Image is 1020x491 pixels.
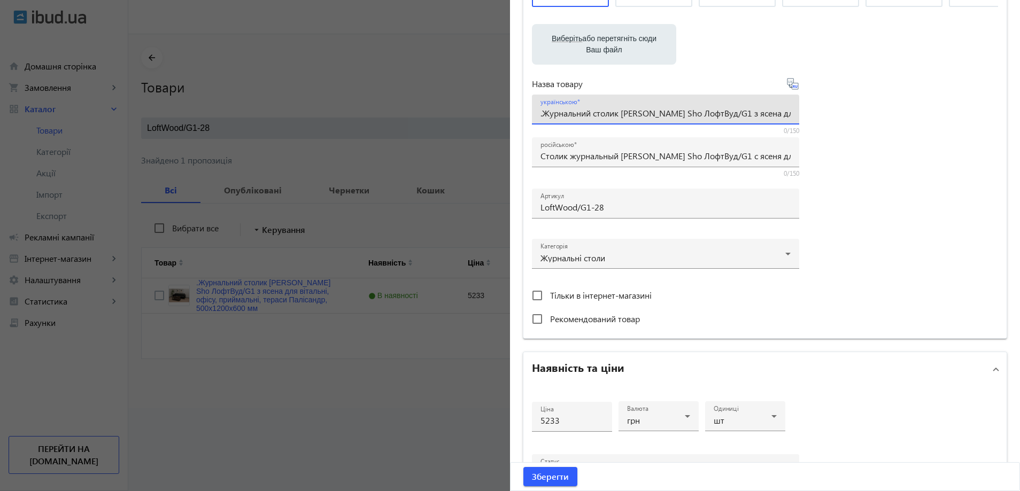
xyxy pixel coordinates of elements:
[532,80,583,88] span: Назва товару
[550,313,640,324] span: Рекомендований товар
[540,98,577,106] mat-label: українською
[540,192,564,200] mat-label: Артикул
[550,290,652,301] span: Тільки в інтернет-магазині
[532,360,624,375] h2: Наявність та ціни
[552,34,582,43] span: Виберіть
[540,29,668,59] label: або перетягніть сюди Ваш файл
[540,141,574,149] mat-label: російською
[523,352,1007,386] mat-expansion-panel-header: Наявність та ціни
[540,405,554,414] mat-label: Ціна
[786,77,799,90] svg-icon: Перекласти на рос.
[714,404,739,413] mat-label: Одиниці
[627,404,648,413] mat-label: Валюта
